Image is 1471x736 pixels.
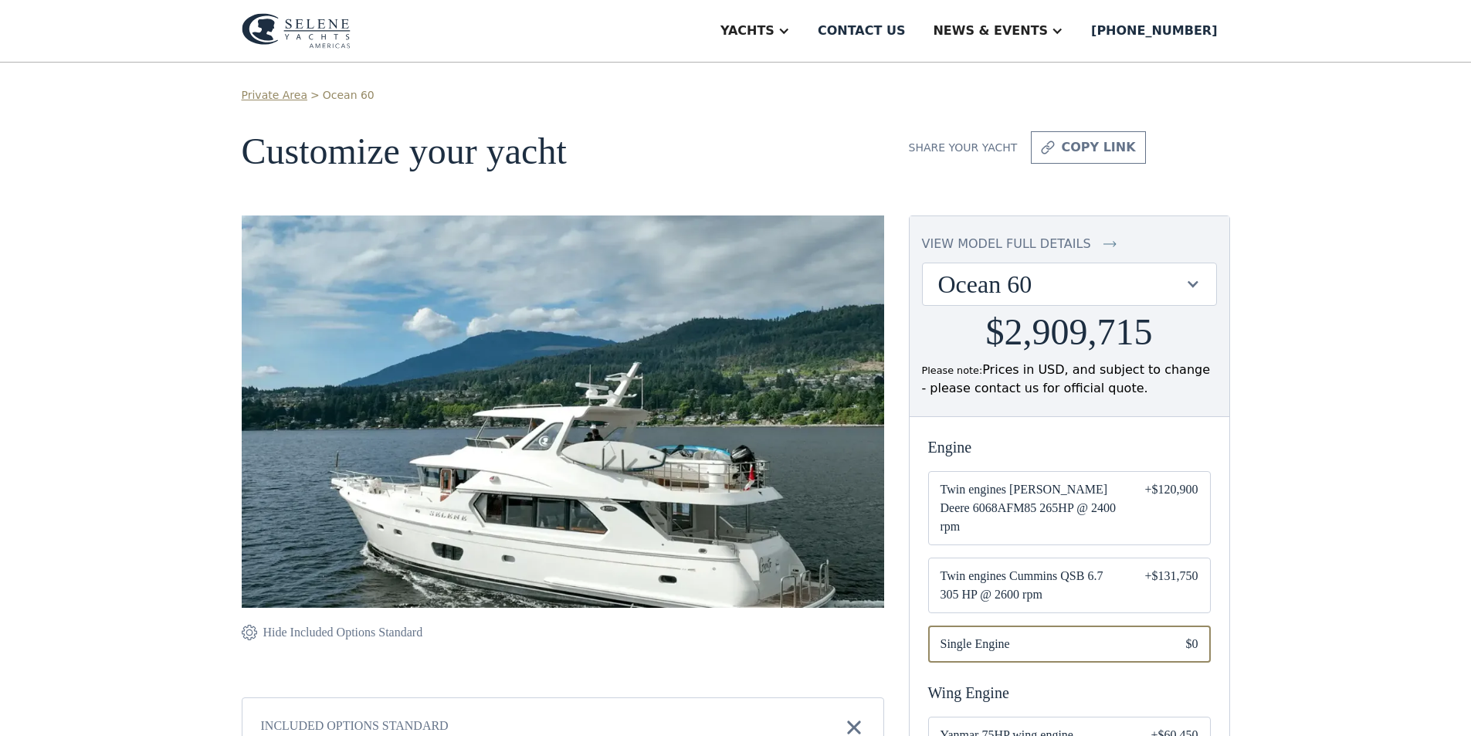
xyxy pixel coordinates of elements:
a: Ocean 60 [323,87,375,103]
div: News & EVENTS [933,22,1048,40]
div: Ocean 60 [938,270,1185,299]
div: Engine [928,436,1211,459]
div: +$131,750 [1144,567,1198,604]
span: Twin engines [PERSON_NAME] Deere 6068AFM85 265HP @ 2400 rpm [941,480,1120,536]
img: icon [242,623,257,642]
span: Single Engine [941,635,1161,653]
div: Wing Engine [928,681,1211,704]
img: icon [1103,235,1117,253]
img: logo [242,13,351,49]
div: > [310,87,320,103]
a: Hide Included Options Standard [242,623,423,642]
div: Prices in USD, and subject to change - please contact us for official quote. [922,361,1217,398]
div: Yachts [720,22,774,40]
span: Twin engines Cummins QSB 6.7 305 HP @ 2600 rpm [941,567,1120,604]
div: +$120,900 [1144,480,1198,536]
div: [PHONE_NUMBER] [1091,22,1217,40]
div: Share your yacht [909,140,1018,156]
div: $0 [1186,635,1198,653]
a: view model full details [922,235,1217,253]
a: Private Area [242,87,307,103]
div: Hide Included Options Standard [263,623,423,642]
img: icon [1041,138,1055,157]
div: Ocean 60 [923,263,1216,305]
div: copy link [1061,138,1135,157]
a: copy link [1031,131,1145,164]
div: Contact us [818,22,906,40]
div: view model full details [922,235,1091,253]
h2: $2,909,715 [986,312,1153,353]
h1: Customize your yacht [242,131,884,172]
span: Please note: [922,365,983,376]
